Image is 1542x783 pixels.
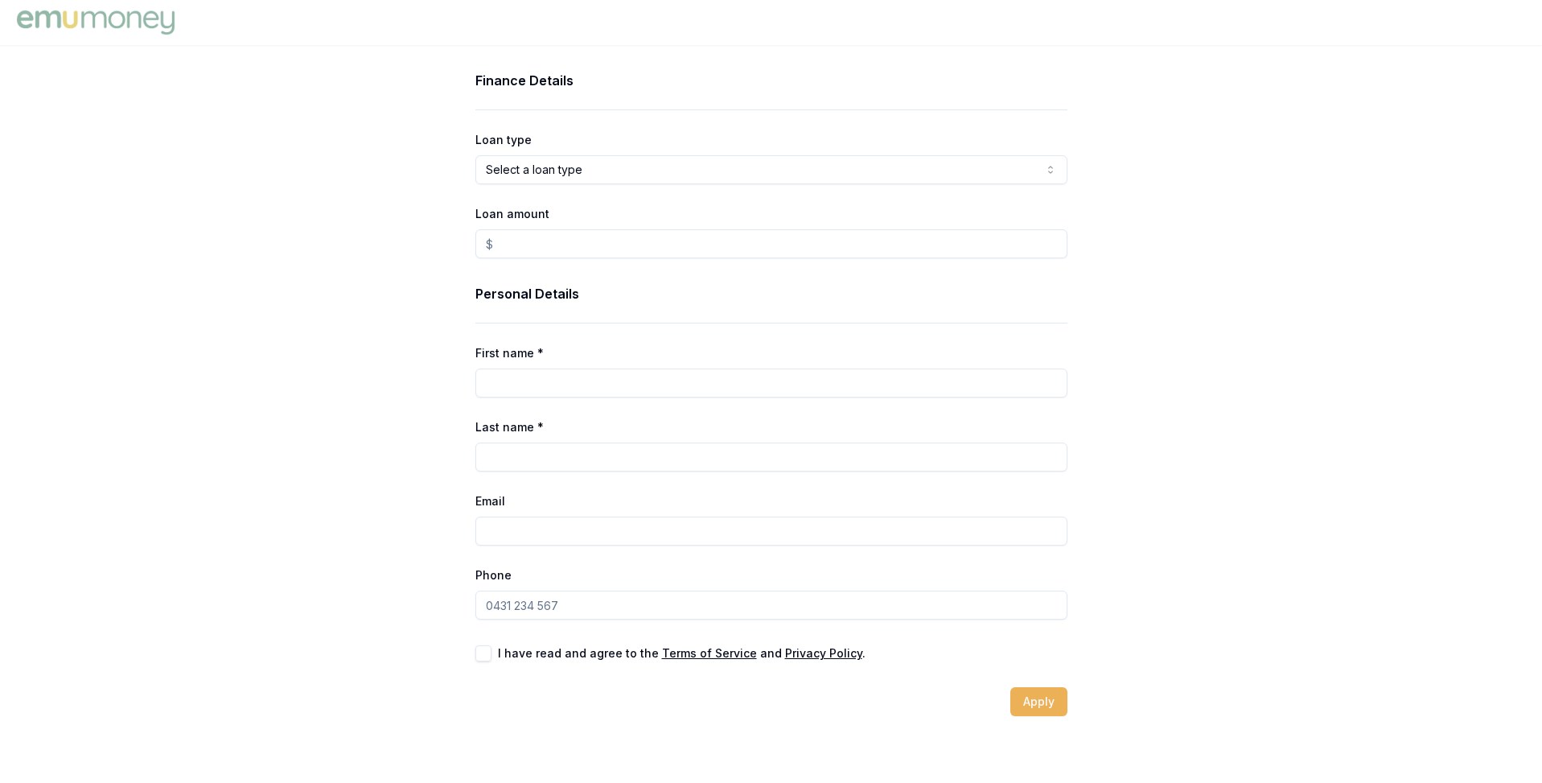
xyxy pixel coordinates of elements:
h3: Personal Details [475,284,1067,303]
label: Phone [475,568,512,582]
label: I have read and agree to the and . [498,648,866,659]
a: Privacy Policy [785,646,862,660]
label: Email [475,494,505,508]
a: Terms of Service [662,646,757,660]
label: Loan type [475,133,532,146]
h3: Finance Details [475,71,1067,90]
img: Emu Money [13,6,179,39]
label: First name * [475,346,544,360]
label: Last name * [475,420,544,434]
label: Loan amount [475,207,549,220]
input: $ [475,229,1067,258]
input: 0431 234 567 [475,591,1067,620]
button: Apply [1010,687,1067,716]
